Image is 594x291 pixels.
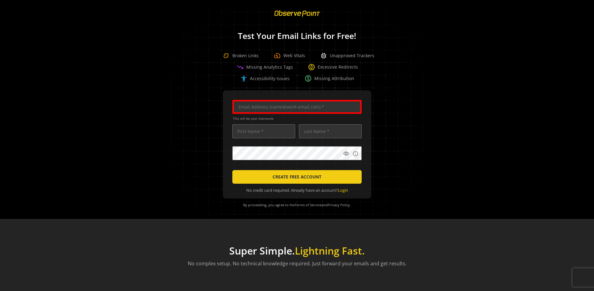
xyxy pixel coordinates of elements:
p: No complex setup. No technical knowledge required. Just forward your emails and get results. [188,260,407,267]
span: accessibility [240,75,247,82]
h1: Test Your Email Links for Free! [161,32,433,41]
a: ObservePoint Homepage [270,14,324,20]
input: Last Name * [299,124,362,138]
span: bug_report [320,52,327,59]
span: trending_down [236,63,244,71]
div: Excessive Redirects [308,63,358,71]
span: This will be your Username [233,116,362,121]
div: Broken Links [220,49,259,62]
div: Accessibility Issues [240,75,290,82]
span: speed [273,52,281,59]
div: Web Vitals [273,52,305,59]
a: Login [338,187,348,193]
div: Missing Attribution [304,75,354,82]
div: Missing Analytics Tags [236,63,293,71]
div: No credit card required. Already have an account? [232,187,362,193]
div: Unapproved Trackers [320,52,374,59]
span: paid [304,75,312,82]
h1: Super Simple. [188,245,407,257]
button: CREATE FREE ACCOUNT [232,170,362,184]
span: CREATE FREE ACCOUNT [273,171,321,182]
input: First Name * [232,124,295,138]
mat-icon: visibility [343,151,349,157]
span: change_circle [308,63,315,71]
a: Terms of Service [295,203,321,207]
span: Lightning Fast. [295,244,365,257]
input: Email Address (name@work-email.com) * [232,100,362,114]
mat-icon: info [352,151,359,157]
img: Broken Link [220,49,232,62]
a: Privacy Policy [328,203,350,207]
div: By proceeding, you agree to the and . [230,199,364,212]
